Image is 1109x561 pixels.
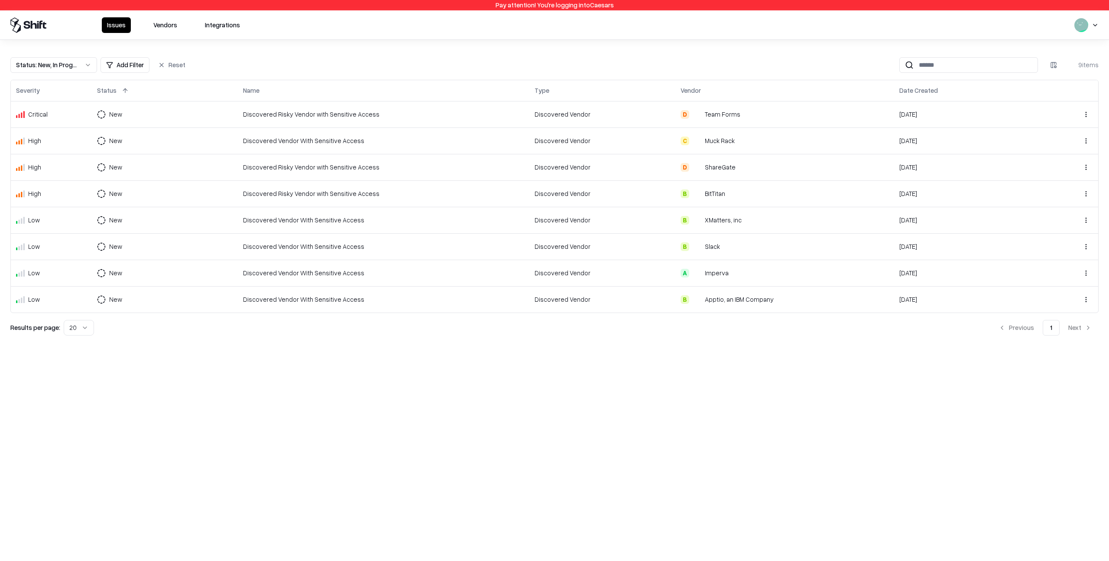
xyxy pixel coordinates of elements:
[28,242,40,251] div: Low
[693,242,701,251] img: Slack
[243,136,524,145] div: Discovered Vendor With Sensitive Access
[243,268,524,277] div: Discovered Vendor With Sensitive Access
[535,136,670,145] div: Discovered Vendor
[101,57,149,73] button: Add Filter
[243,242,524,251] div: Discovered Vendor With Sensitive Access
[535,110,670,119] div: Discovered Vendor
[97,86,117,95] div: Status
[681,110,689,119] div: D
[705,163,736,172] div: ShareGate
[243,163,524,172] div: Discovered Risky Vendor with Sensitive Access
[681,295,689,304] div: B
[243,215,524,225] div: Discovered Vendor With Sensitive Access
[681,216,689,225] div: B
[535,215,670,225] div: Discovered Vendor
[10,323,60,332] p: Results per page:
[28,136,41,145] div: High
[97,107,138,122] button: New
[899,242,1035,251] div: [DATE]
[109,110,122,119] div: New
[153,57,191,73] button: Reset
[97,212,138,228] button: New
[681,163,689,172] div: D
[109,242,122,251] div: New
[535,295,670,304] div: Discovered Vendor
[681,137,689,145] div: C
[681,86,701,95] div: Vendor
[102,17,131,33] button: Issues
[200,17,245,33] button: Integrations
[899,163,1035,172] div: [DATE]
[535,242,670,251] div: Discovered Vendor
[28,163,41,172] div: High
[243,110,524,119] div: Discovered Risky Vendor with Sensitive Access
[16,86,40,95] div: Severity
[535,163,670,172] div: Discovered Vendor
[109,268,122,277] div: New
[705,295,774,304] div: Apptio, an IBM Company
[109,295,122,304] div: New
[243,295,524,304] div: Discovered Vendor With Sensitive Access
[992,320,1099,336] nav: pagination
[535,189,670,198] div: Discovered Vendor
[28,295,40,304] div: Low
[899,189,1035,198] div: [DATE]
[97,265,138,281] button: New
[28,215,40,225] div: Low
[693,189,701,198] img: BitTitan
[899,136,1035,145] div: [DATE]
[243,86,259,95] div: Name
[705,189,725,198] div: BitTitan
[1043,320,1060,336] button: 1
[28,268,40,277] div: Low
[705,136,735,145] div: Muck Rack
[535,86,549,95] div: Type
[705,268,729,277] div: Imperva
[899,215,1035,225] div: [DATE]
[97,239,138,254] button: New
[535,268,670,277] div: Discovered Vendor
[705,215,742,225] div: XMatters, inc
[693,269,701,277] img: Imperva
[693,216,701,225] img: xMatters, inc
[97,292,138,307] button: New
[16,60,78,69] div: Status : New, In Progress
[97,160,138,175] button: New
[693,163,701,172] img: ShareGate
[899,268,1035,277] div: [DATE]
[693,295,701,304] img: Apptio, an IBM Company
[705,242,720,251] div: Slack
[109,163,122,172] div: New
[693,110,701,119] img: Team Forms
[899,110,1035,119] div: [DATE]
[681,189,689,198] div: B
[899,86,938,95] div: Date Created
[109,215,122,225] div: New
[28,110,48,119] div: Critical
[681,242,689,251] div: B
[148,17,182,33] button: Vendors
[681,269,689,277] div: A
[28,189,41,198] div: High
[109,189,122,198] div: New
[97,133,138,149] button: New
[899,295,1035,304] div: [DATE]
[693,137,701,145] img: Muck Rack
[243,189,524,198] div: Discovered Risky Vendor with Sensitive Access
[97,186,138,202] button: New
[1064,60,1099,69] div: 9 items
[109,136,122,145] div: New
[705,110,740,119] div: Team Forms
